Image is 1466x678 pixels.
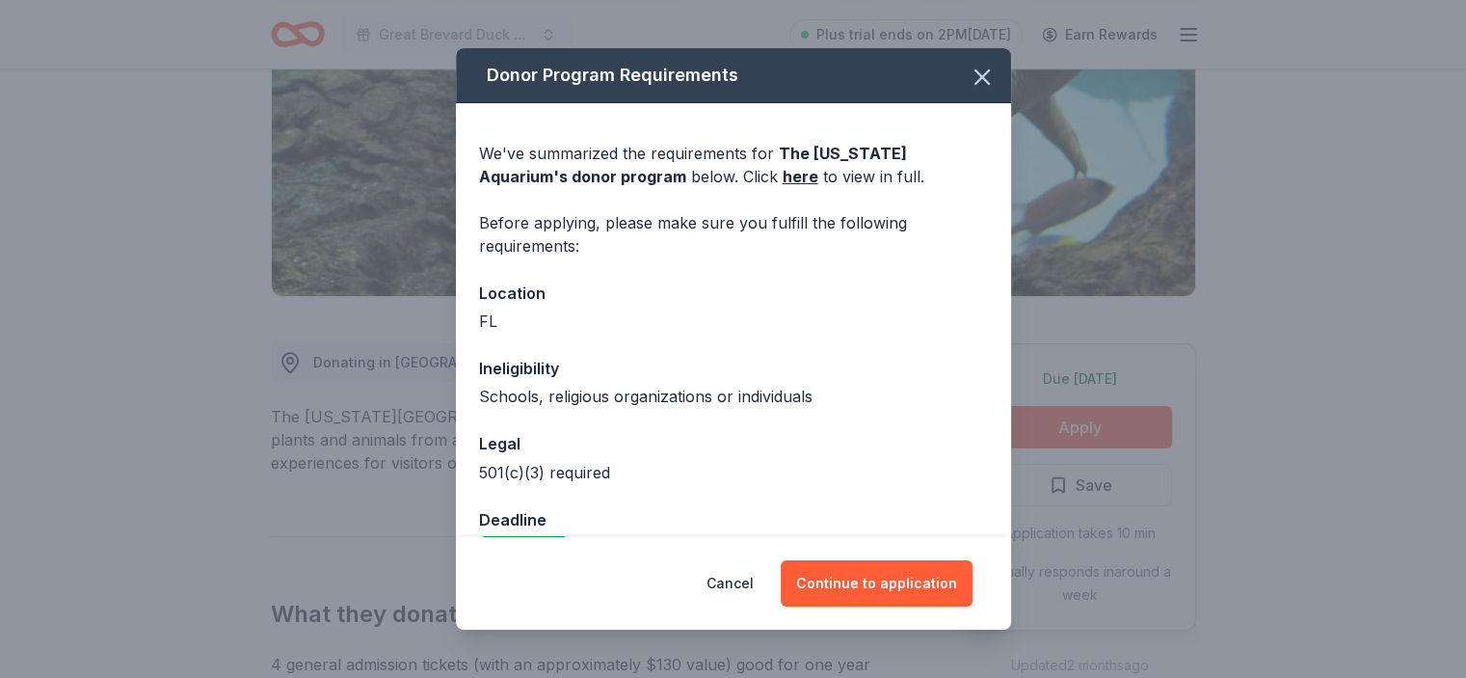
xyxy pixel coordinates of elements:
div: 501(c)(3) required [479,461,988,484]
div: We've summarized the requirements for below. Click to view in full. [479,142,988,188]
a: here [783,165,818,188]
div: Legal [479,431,988,456]
div: Ineligibility [479,356,988,381]
div: Donor Program Requirements [456,48,1011,103]
div: Location [479,281,988,306]
button: Continue to application [781,560,973,607]
div: Due [DATE] [479,536,569,563]
div: Deadline [479,507,988,532]
div: Before applying, please make sure you fulfill the following requirements: [479,211,988,258]
button: Cancel [706,560,754,607]
div: FL [479,310,988,333]
div: Schools, religious organizations or individuals [479,385,988,408]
